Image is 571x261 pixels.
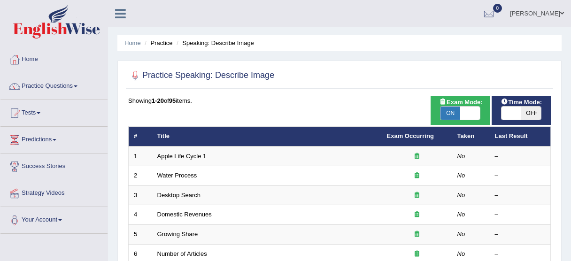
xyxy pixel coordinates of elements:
a: Home [124,39,141,46]
span: Exam Mode: [435,97,486,107]
td: 5 [129,225,152,245]
a: Exam Occurring [387,132,434,139]
a: Home [0,46,108,70]
div: – [495,152,546,161]
th: Title [152,127,382,146]
div: Show exams occurring in exams [431,96,490,125]
em: No [457,192,465,199]
div: – [495,250,546,259]
span: ON [440,107,460,120]
td: 4 [129,205,152,225]
em: No [457,153,465,160]
em: No [457,172,465,179]
a: Desktop Search [157,192,201,199]
div: – [495,191,546,200]
a: Domestic Revenues [157,211,212,218]
th: Last Result [490,127,551,146]
div: Exam occurring question [387,230,447,239]
em: No [457,230,465,238]
a: Growing Share [157,230,198,238]
div: – [495,171,546,180]
td: 3 [129,185,152,205]
b: 95 [169,97,176,104]
div: Exam occurring question [387,171,447,180]
th: # [129,127,152,146]
a: Your Account [0,207,108,230]
a: Number of Articles [157,250,207,257]
span: 0 [493,4,502,13]
span: OFF [521,107,541,120]
div: Exam occurring question [387,210,447,219]
a: Success Stories [0,154,108,177]
div: Exam occurring question [387,152,447,161]
em: No [457,250,465,257]
h2: Practice Speaking: Describe Image [128,69,274,83]
td: 2 [129,166,152,186]
li: Speaking: Describe Image [174,38,254,47]
span: Time Mode: [497,97,546,107]
a: Water Process [157,172,197,179]
em: No [457,211,465,218]
th: Taken [452,127,490,146]
a: Tests [0,100,108,123]
a: Apple Life Cycle 1 [157,153,207,160]
a: Predictions [0,127,108,150]
td: 1 [129,146,152,166]
a: Strategy Videos [0,180,108,204]
div: Exam occurring question [387,250,447,259]
div: Exam occurring question [387,191,447,200]
a: Practice Questions [0,73,108,97]
div: Showing of items. [128,96,551,105]
div: – [495,210,546,219]
li: Practice [142,38,172,47]
b: 1-20 [152,97,164,104]
div: – [495,230,546,239]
